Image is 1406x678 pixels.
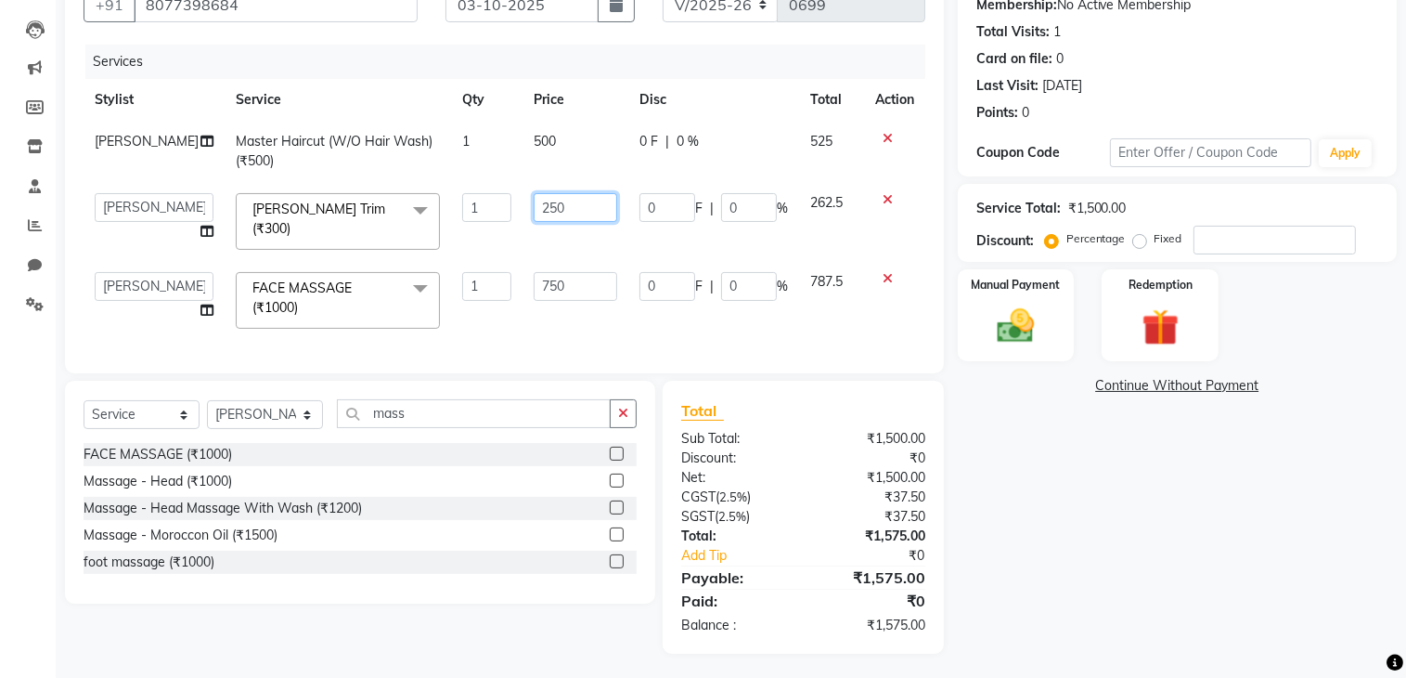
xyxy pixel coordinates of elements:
span: F [695,199,703,218]
a: x [290,220,299,237]
span: Master Haircut (W/O Hair Wash) (₹500) [236,133,432,169]
span: 1 [462,133,470,150]
span: 2.5% [719,489,747,504]
div: 0 [1056,49,1064,69]
span: [PERSON_NAME] Trim (₹300) [252,201,385,237]
span: CGST [681,489,716,505]
span: % [777,199,788,218]
div: ₹0 [826,546,939,566]
div: ₹37.50 [803,507,938,527]
div: ( ) [667,488,803,507]
div: Massage - Moroccon Oil (₹1500) [84,526,277,545]
div: Total: [667,527,803,546]
th: Total [799,79,864,121]
span: | [665,132,669,151]
span: SGST [681,508,715,525]
span: 525 [810,133,832,150]
img: _cash.svg [986,305,1045,347]
div: Paid: [667,590,803,612]
div: Balance : [667,616,803,635]
div: ₹1,500.00 [803,429,938,449]
th: Stylist [84,79,225,121]
div: Services [85,45,939,79]
span: Total [681,401,724,421]
a: Add Tip [667,546,826,566]
span: [PERSON_NAME] [95,133,199,150]
div: Coupon Code [976,143,1110,163]
div: Points: [976,103,1018,123]
span: | [710,199,714,218]
span: 262.5 [810,194,843,211]
span: | [710,277,714,296]
div: ₹37.50 [803,488,938,507]
label: Redemption [1129,277,1193,293]
span: 500 [534,133,556,150]
a: Continue Without Payment [961,376,1393,396]
div: Massage - Head Massage With Wash (₹1200) [84,499,362,518]
img: _gift.svg [1130,305,1190,350]
label: Fixed [1154,230,1182,247]
div: ₹0 [803,590,938,612]
div: Total Visits: [976,22,1050,42]
div: Discount: [976,231,1034,251]
th: Action [864,79,925,121]
th: Service [225,79,451,121]
span: % [777,277,788,296]
div: Discount: [667,449,803,468]
div: Massage - Head (₹1000) [84,472,232,491]
div: 0 [1022,103,1029,123]
div: ₹1,500.00 [1068,199,1127,218]
th: Price [522,79,628,121]
div: FACE MASSAGE (₹1000) [84,445,232,464]
input: Enter Offer / Coupon Code [1110,138,1311,167]
div: Net: [667,468,803,488]
a: x [298,299,306,316]
label: Manual Payment [972,277,1061,293]
div: 1 [1053,22,1061,42]
div: Payable: [667,567,803,589]
th: Qty [451,79,522,121]
div: ₹1,575.00 [803,616,938,635]
span: 0 F [639,132,658,151]
span: 2.5% [718,509,746,524]
div: ₹1,575.00 [803,527,938,546]
span: 0 % [677,132,699,151]
span: 787.5 [810,273,843,290]
div: foot massage (₹1000) [84,553,214,572]
div: Card on file: [976,49,1052,69]
div: Service Total: [976,199,1061,218]
input: Search or Scan [337,399,611,428]
div: [DATE] [1042,76,1082,96]
th: Disc [628,79,799,121]
div: ₹0 [803,449,938,468]
button: Apply [1319,139,1372,167]
div: ₹1,575.00 [803,567,938,589]
div: Sub Total: [667,429,803,449]
div: ₹1,500.00 [803,468,938,488]
label: Percentage [1066,230,1126,247]
div: Last Visit: [976,76,1038,96]
span: F [695,277,703,296]
div: ( ) [667,507,803,527]
span: FACE MASSAGE (₹1000) [252,280,352,316]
